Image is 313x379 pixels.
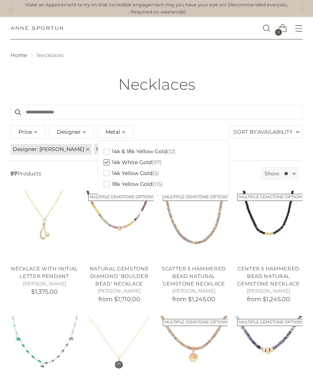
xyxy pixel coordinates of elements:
a: Center 5 Hammered Bead Natural Gemstone Necklace [234,191,302,259]
span: Necklaces [36,52,64,59]
h1: Necklaces [118,76,195,93]
a: Open cart modal [275,21,290,36]
span: (12) [167,148,176,155]
b: 97 [11,170,17,177]
a: Necklace with Initial Letter Pendant [11,266,78,279]
span: Price [18,128,32,136]
button: 18k Yellow Gold [104,179,163,190]
a: Center 5 Hammered Bead Natural Gemstone Necklace [237,266,299,286]
span: 14k White Gold [112,159,152,166]
button: 14k & 18k Yellow Gold [104,146,176,157]
label: Sort By:Availability [230,126,302,138]
button: Open menu modal [291,21,306,36]
a: Scatter 5 Hammered Bead Natural Gemstone Necklace [162,266,226,286]
span: [PERSON_NAME] [39,146,84,153]
p: from $1,245.00 [234,295,302,304]
span: (97) [152,159,162,166]
p: from $1,710.00 [85,295,153,304]
input: Search products [11,105,303,120]
a: Natural Gemstone Diamond 'Boulder Bead' Necklace [85,191,153,259]
span: 14k Yellow Gold [112,170,152,177]
span: Availability [257,126,293,138]
h5: [PERSON_NAME] [11,280,79,288]
span: Metal [96,145,113,153]
span: Designer [13,145,39,153]
a: Anne Sportun Fine Jewellery [11,26,63,30]
span: $1,375.00 [31,288,58,295]
a: Home [11,52,27,59]
p: from $1,245.00 [160,295,228,304]
span: 0 [275,29,282,36]
h5: [PERSON_NAME] [85,287,153,295]
span: 18k Yellow Gold [112,181,152,187]
span: (5) [152,170,159,177]
span: Products [8,166,258,181]
h5: [PERSON_NAME] [234,287,302,295]
label: Show [265,170,279,178]
span: Metal [105,128,120,136]
a: Natural Gemstone Diamond 'Boulder Bead' Necklace [90,266,149,286]
h5: [PERSON_NAME] [160,287,228,295]
button: 14k White Gold [104,157,162,168]
nav: breadcrumbs [11,51,303,59]
a: Necklace with Initial Letter Pendant [11,191,79,259]
a: Scatter 5 Hammered Bead Natural Gemstone Necklace [160,191,228,259]
span: (115) [152,181,163,187]
span: 14k & 18k Yellow Gold [112,148,167,155]
a: Open search modal [259,21,274,36]
span: Designer [57,128,81,136]
button: 14k Yellow Gold [104,168,159,179]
